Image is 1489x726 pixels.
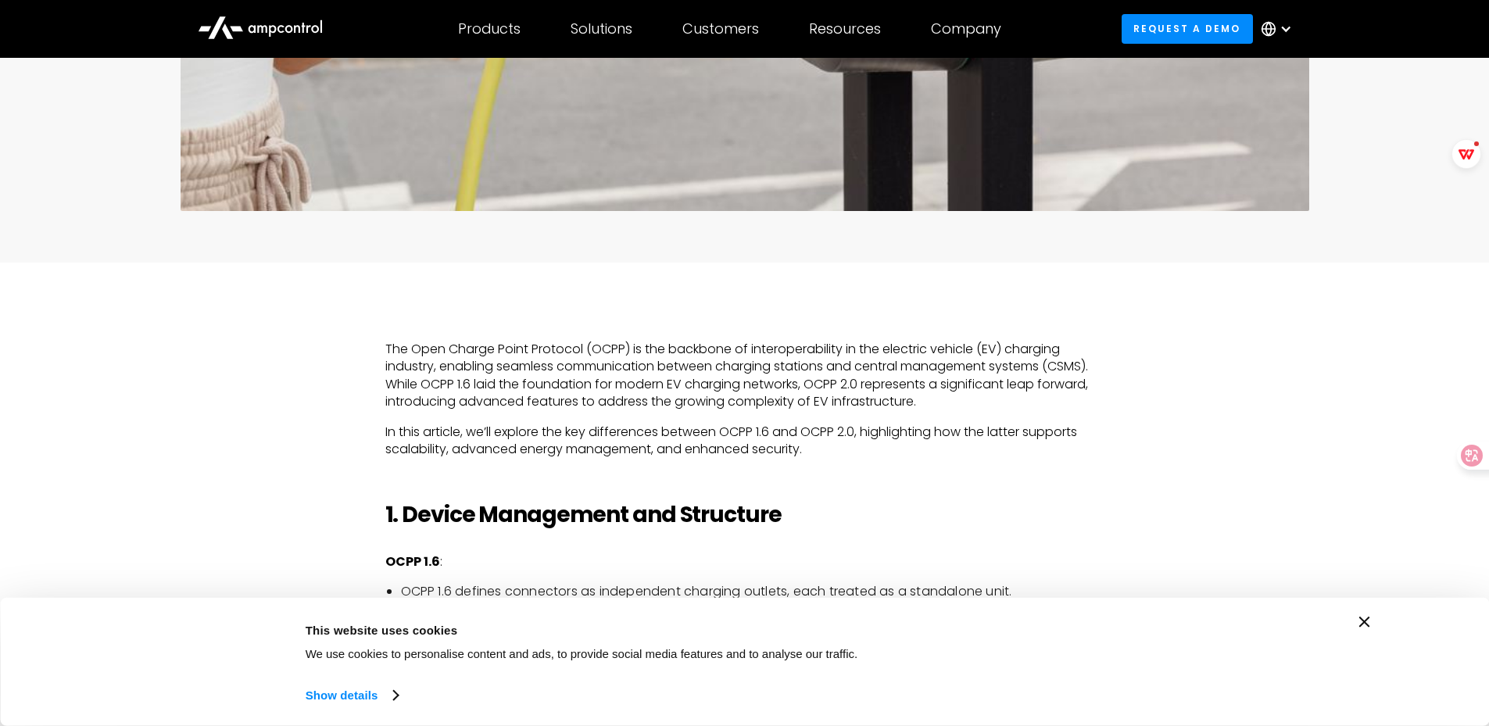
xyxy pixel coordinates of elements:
div: This website uses cookies [306,620,1072,639]
div: Company [931,20,1001,38]
a: Request a demo [1122,14,1253,43]
strong: OCPP 1.6 [385,553,440,570]
button: Okay [1107,617,1330,662]
a: Show details [306,684,398,707]
div: Products [458,20,521,38]
li: OCPP 1.6 defines connectors as independent charging outlets, each treated as a standalone unit. [401,583,1104,600]
div: Customers [682,20,759,38]
div: Resources [809,20,881,38]
p: In this article, we’ll explore the key differences between OCPP 1.6 and OCPP 2.0, highlighting ho... [385,424,1104,459]
button: Close banner [1359,617,1370,628]
p: The Open Charge Point Protocol (OCPP) is the backbone of interoperability in the electric vehicle... [385,341,1104,411]
div: Solutions [571,20,632,38]
p: : [385,553,1104,570]
strong: 1. Device Management and Structure [385,499,782,530]
span: We use cookies to personalise content and ads, to provide social media features and to analyse ou... [306,647,858,660]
